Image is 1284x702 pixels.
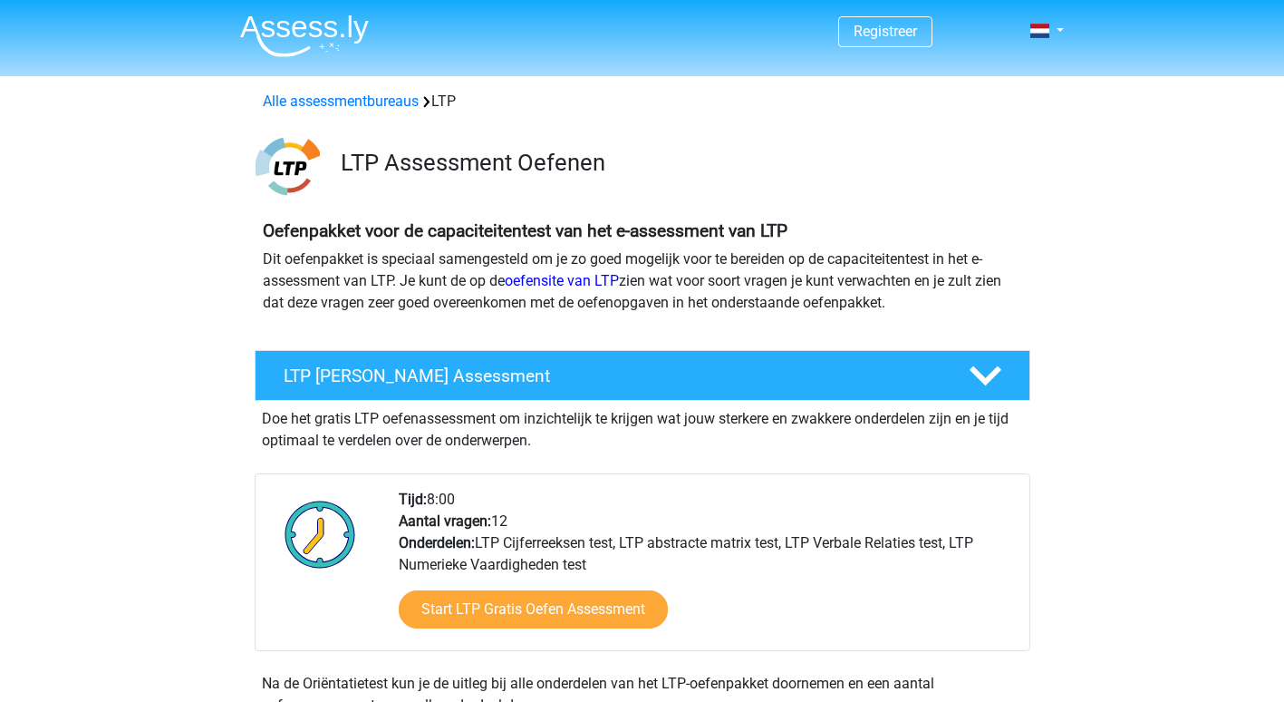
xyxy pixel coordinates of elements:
[399,491,427,508] b: Tijd:
[255,401,1030,452] div: Doe het gratis LTP oefenassessment om inzichtelijk te krijgen wat jouw sterkere en zwakkere onder...
[256,91,1029,112] div: LTP
[854,23,917,40] a: Registreer
[275,489,366,580] img: Klok
[399,534,475,551] b: Onderdelen:
[399,512,491,530] b: Aantal vragen:
[284,366,940,386] h4: LTP [PERSON_NAME] Assessment
[263,220,787,241] b: Oefenpakket voor de capaciteitentest van het e-assessment van LTP
[385,489,1028,650] div: 8:00 12 LTP Cijferreeksen test, LTP abstracte matrix test, LTP Verbale Relaties test, LTP Numerie...
[247,350,1038,401] a: LTP [PERSON_NAME] Assessment
[341,149,1016,177] h3: LTP Assessment Oefenen
[256,134,320,199] img: ltp.png
[263,249,1022,314] p: Dit oefenpakket is speciaal samengesteld om je zo goed mogelijk voor te bereiden op de capaciteit...
[399,590,668,629] a: Start LTP Gratis Oefen Assessment
[240,15,369,57] img: Assessly
[263,93,419,110] a: Alle assessmentbureaus
[505,272,619,289] a: oefensite van LTP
